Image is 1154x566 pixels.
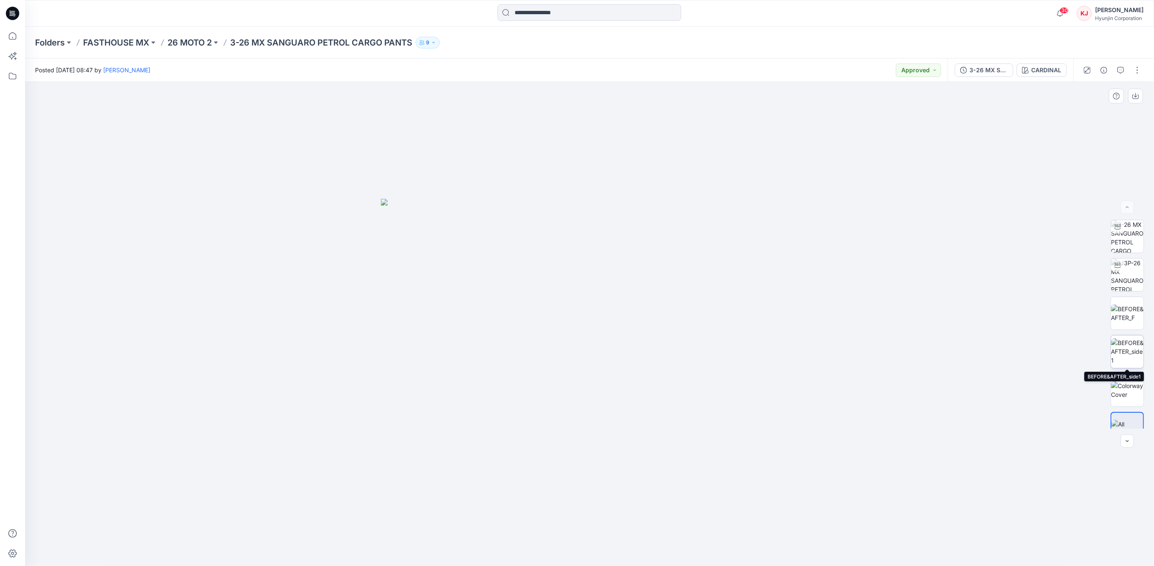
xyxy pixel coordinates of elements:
[230,37,412,48] p: 3-26 MX SANGUARO PETROL CARGO PANTS
[1111,305,1144,322] img: BEFORE&AFTER_F
[1060,7,1069,14] span: 30
[1017,63,1067,77] button: CARDINAL
[35,37,65,48] a: Folders
[35,66,150,74] span: Posted [DATE] 08:47 by
[167,37,212,48] a: 26 MOTO 2
[1111,420,1143,437] img: All colorways
[103,66,150,74] a: [PERSON_NAME]
[1095,5,1144,15] div: [PERSON_NAME]
[969,66,1008,75] div: 3-26 MX SANGUARO PETROL CARGO PANTS
[1077,6,1092,21] div: KJ
[1111,220,1144,253] img: 3-26 MX SANGUARO PETROL CARGO PANTS
[955,63,1013,77] button: 3-26 MX SANGUARO PETROL CARGO PANTS
[83,37,149,48] a: FASTHOUSE MX
[1111,338,1144,365] img: BEFORE&AFTER_side1
[416,37,440,48] button: 9
[1097,63,1111,77] button: Details
[1031,66,1061,75] div: CARDINAL
[1111,381,1144,399] img: Colorway Cover
[1095,15,1144,21] div: Hyunjin Corporation
[426,38,429,47] p: 9
[1111,259,1144,291] img: 1J3P-26 MX SANGUARO PETROL SET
